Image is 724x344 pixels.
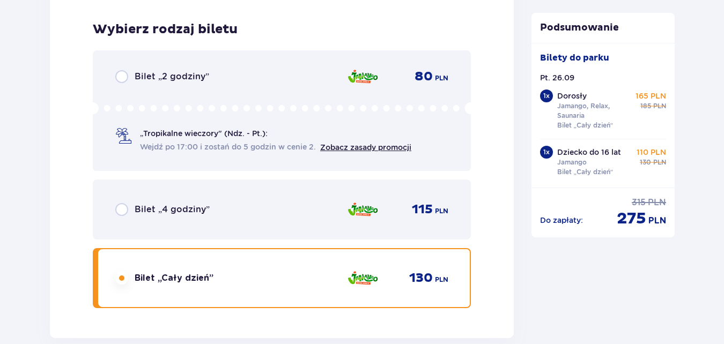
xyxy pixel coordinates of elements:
[557,121,614,130] p: Bilet „Cały dzień”
[135,71,209,83] p: Bilet „2 godziny”
[557,91,587,101] p: Dorosły
[135,272,213,284] p: Bilet „Cały dzień”
[435,73,448,83] p: PLN
[93,21,238,38] p: Wybierz rodzaj biletu
[648,197,666,208] p: PLN
[320,143,411,152] a: Zobacz zasady promocji
[557,158,587,167] p: Jamango
[653,158,666,167] p: PLN
[640,101,651,111] p: 185
[140,128,268,139] p: „Tropikalne wieczory" (Ndz. - Pt.):
[540,52,609,64] p: Bilety do parku
[135,204,210,215] p: Bilet „4 godziny”
[617,208,646,229] p: 275
[140,141,316,152] span: Wejdź po 17:00 i zostań do 5 godzin w cenie 2.
[540,72,574,83] p: Pt. 26.09
[557,167,614,177] p: Bilet „Cały dzień”
[540,89,553,102] div: 1 x
[636,91,666,101] p: 165 PLN
[531,21,675,34] p: Podsumowanie
[347,65,379,88] img: zone logo
[557,147,621,158] p: Dziecko do 16 lat
[409,270,433,286] p: 130
[347,267,379,289] img: zone logo
[435,206,448,216] p: PLN
[435,275,448,285] p: PLN
[653,101,666,111] p: PLN
[637,147,666,158] p: 110 PLN
[347,198,379,221] img: zone logo
[648,215,666,227] p: PLN
[632,197,646,208] p: 315
[640,158,651,167] p: 130
[557,101,631,121] p: Jamango, Relax, Saunaria
[540,215,583,226] p: Do zapłaty :
[415,69,433,85] p: 80
[412,201,433,218] p: 115
[540,146,553,159] div: 1 x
